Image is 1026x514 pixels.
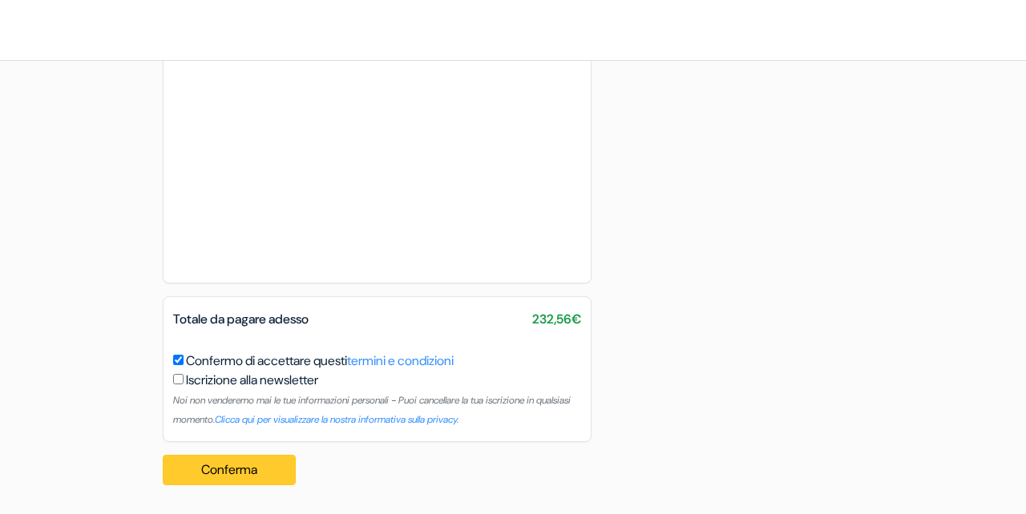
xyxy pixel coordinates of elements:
a: termini e condizioni [347,352,454,369]
label: Confermo di accettare questi [186,351,454,371]
button: Conferma [163,455,296,485]
img: OstelliDellaGioventu.com [19,16,220,44]
a: Clicca qui per visualizzare la nostra informativa sulla privacy. [215,413,458,426]
label: Iscrizione alla newsletter [186,371,318,390]
small: Noi non venderemo mai le tue informazioni personali - Puoi cancellare la tua iscrizione in qualsi... [173,394,571,426]
span: 232,56€ [532,310,581,329]
span: Totale da pagare adesso [173,311,309,327]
